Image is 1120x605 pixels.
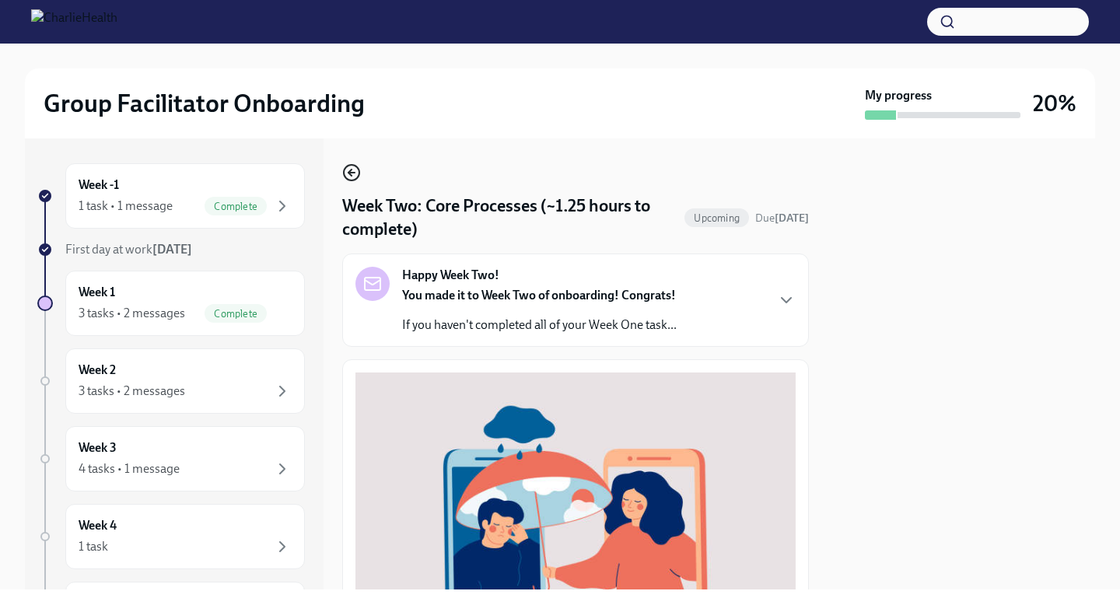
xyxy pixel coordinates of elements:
[31,9,117,34] img: CharlieHealth
[37,241,305,258] a: First day at work[DATE]
[37,348,305,414] a: Week 23 tasks • 2 messages
[205,201,267,212] span: Complete
[865,87,932,104] strong: My progress
[684,212,749,224] span: Upcoming
[79,460,180,477] div: 4 tasks • 1 message
[152,242,192,257] strong: [DATE]
[775,212,809,225] strong: [DATE]
[205,308,267,320] span: Complete
[79,538,108,555] div: 1 task
[755,212,809,225] span: Due
[37,163,305,229] a: Week -11 task • 1 messageComplete
[402,267,499,284] strong: Happy Week Two!
[65,242,192,257] span: First day at work
[37,504,305,569] a: Week 41 task
[79,284,115,301] h6: Week 1
[1033,89,1076,117] h3: 20%
[79,198,173,215] div: 1 task • 1 message
[79,383,185,400] div: 3 tasks • 2 messages
[79,305,185,322] div: 3 tasks • 2 messages
[79,177,119,194] h6: Week -1
[37,271,305,336] a: Week 13 tasks • 2 messagesComplete
[79,439,117,456] h6: Week 3
[402,288,676,302] strong: You made it to Week Two of onboarding! Congrats!
[342,194,678,241] h4: Week Two: Core Processes (~1.25 hours to complete)
[37,426,305,491] a: Week 34 tasks • 1 message
[44,88,365,119] h2: Group Facilitator Onboarding
[755,211,809,226] span: August 25th, 2025 10:00
[79,362,116,379] h6: Week 2
[79,517,117,534] h6: Week 4
[402,316,677,334] p: If you haven't completed all of your Week One task...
